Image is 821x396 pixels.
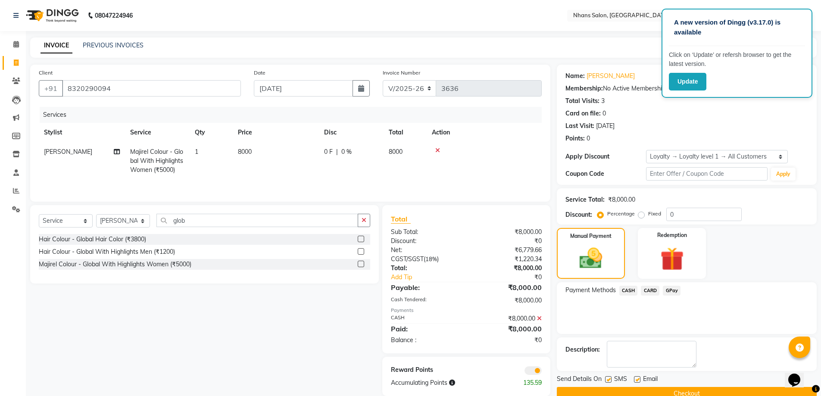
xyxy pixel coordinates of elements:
[565,286,616,295] span: Payment Methods
[646,167,768,181] input: Enter Offer / Coupon Code
[565,122,594,131] div: Last Visit:
[383,69,420,77] label: Invoice Number
[596,122,615,131] div: [DATE]
[384,282,466,293] div: Payable:
[466,237,548,246] div: ₹0
[384,237,466,246] div: Discount:
[83,41,144,49] a: PREVIOUS INVOICES
[40,107,548,123] div: Services
[466,336,548,345] div: ₹0
[466,246,548,255] div: ₹6,779.66
[44,148,92,156] span: [PERSON_NAME]
[384,273,480,282] a: Add Tip
[254,69,265,77] label: Date
[41,38,72,53] a: INVOICE
[653,244,691,274] img: _gift.svg
[570,232,612,240] label: Manual Payment
[39,123,125,142] th: Stylist
[384,228,466,237] div: Sub Total:
[389,148,403,156] span: 8000
[391,307,541,314] div: Payments
[341,147,352,156] span: 0 %
[587,134,590,143] div: 0
[614,374,627,385] span: SMS
[384,365,466,375] div: Reward Points
[324,147,333,156] span: 0 F
[601,97,605,106] div: 3
[195,148,198,156] span: 1
[565,97,599,106] div: Total Visits:
[565,134,585,143] div: Points:
[319,123,384,142] th: Disc
[557,374,602,385] span: Send Details On
[39,69,53,77] label: Client
[565,210,592,219] div: Discount:
[608,195,635,204] div: ₹8,000.00
[643,374,658,385] span: Email
[607,210,635,218] label: Percentage
[572,245,609,271] img: _cash.svg
[785,362,812,387] iframe: chat widget
[507,378,548,387] div: 135.59
[466,296,548,305] div: ₹8,000.00
[565,195,605,204] div: Service Total:
[466,264,548,273] div: ₹8,000.00
[238,148,252,156] span: 8000
[384,123,427,142] th: Total
[125,123,190,142] th: Service
[190,123,233,142] th: Qty
[674,18,800,37] p: A new version of Dingg (v3.17.0) is available
[233,123,319,142] th: Price
[466,324,548,334] div: ₹8,000.00
[641,286,659,296] span: CARD
[565,345,600,354] div: Description:
[384,264,466,273] div: Total:
[384,246,466,255] div: Net:
[657,231,687,239] label: Redemption
[619,286,638,296] span: CASH
[384,378,507,387] div: Accumulating Points
[565,84,808,93] div: No Active Membership
[663,286,681,296] span: GPay
[384,296,466,305] div: Cash Tendered:
[156,214,358,227] input: Search or Scan
[565,72,585,81] div: Name:
[336,147,338,156] span: |
[587,72,635,81] a: [PERSON_NAME]
[39,260,191,269] div: Majirel Colour - Global With Highlights Women (₹5000)
[565,152,646,161] div: Apply Discount
[95,3,133,28] b: 08047224946
[384,324,466,334] div: Paid:
[565,109,601,118] div: Card on file:
[466,282,548,293] div: ₹8,000.00
[39,235,146,244] div: Hair Colour - Global Hair Color (₹3800)
[130,148,183,174] span: Majirel Colour - Global With Highlights Women (₹5000)
[669,50,805,69] p: Click on ‘Update’ or refersh browser to get the latest version.
[466,228,548,237] div: ₹8,000.00
[62,80,241,97] input: Search by Name/Mobile/Email/Code
[39,80,63,97] button: +91
[771,168,796,181] button: Apply
[466,314,548,323] div: ₹8,000.00
[669,73,706,90] button: Update
[648,210,661,218] label: Fixed
[565,169,646,178] div: Coupon Code
[425,256,437,262] span: 18%
[602,109,606,118] div: 0
[22,3,81,28] img: logo
[565,84,603,93] div: Membership:
[391,215,411,224] span: Total
[384,255,466,264] div: ( )
[391,255,424,263] span: CGST/SGST
[39,247,175,256] div: Hair Colour - Global With Highlights Men (₹1200)
[466,255,548,264] div: ₹1,220.34
[384,336,466,345] div: Balance :
[427,123,542,142] th: Action
[480,273,548,282] div: ₹0
[384,314,466,323] div: CASH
